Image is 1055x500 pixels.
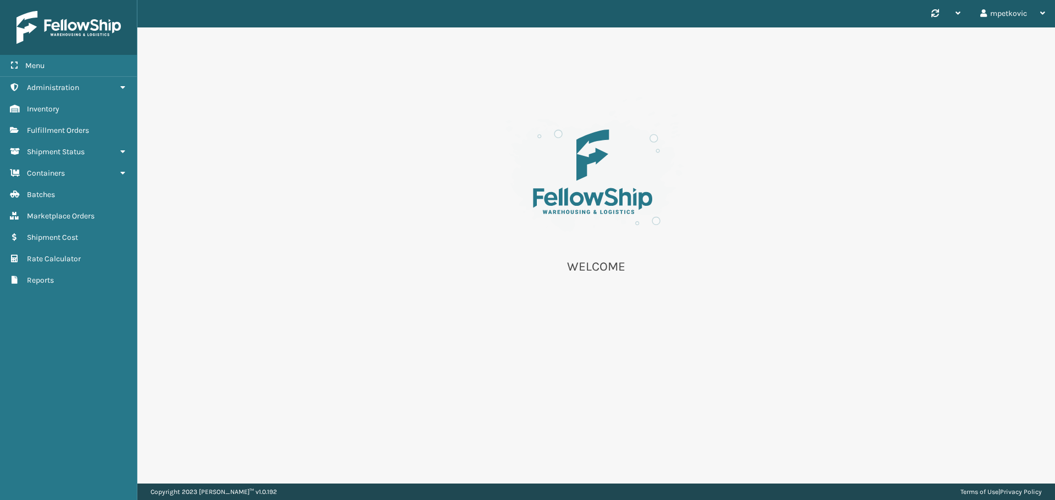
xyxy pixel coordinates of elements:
[27,254,81,263] span: Rate Calculator
[27,211,95,221] span: Marketplace Orders
[27,104,59,114] span: Inventory
[27,168,65,178] span: Containers
[960,488,998,496] a: Terms of Use
[27,233,78,242] span: Shipment Cost
[25,61,45,70] span: Menu
[27,147,85,156] span: Shipment Status
[486,93,706,245] img: es-welcome.8eb42ee4.svg
[960,484,1042,500] div: |
[151,484,277,500] p: Copyright 2023 [PERSON_NAME]™ v 1.0.192
[27,276,54,285] span: Reports
[1000,488,1042,496] a: Privacy Policy
[486,259,706,275] p: WELCOME
[27,83,79,92] span: Administration
[16,11,121,44] img: logo
[27,190,55,199] span: Batches
[27,126,89,135] span: Fulfillment Orders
